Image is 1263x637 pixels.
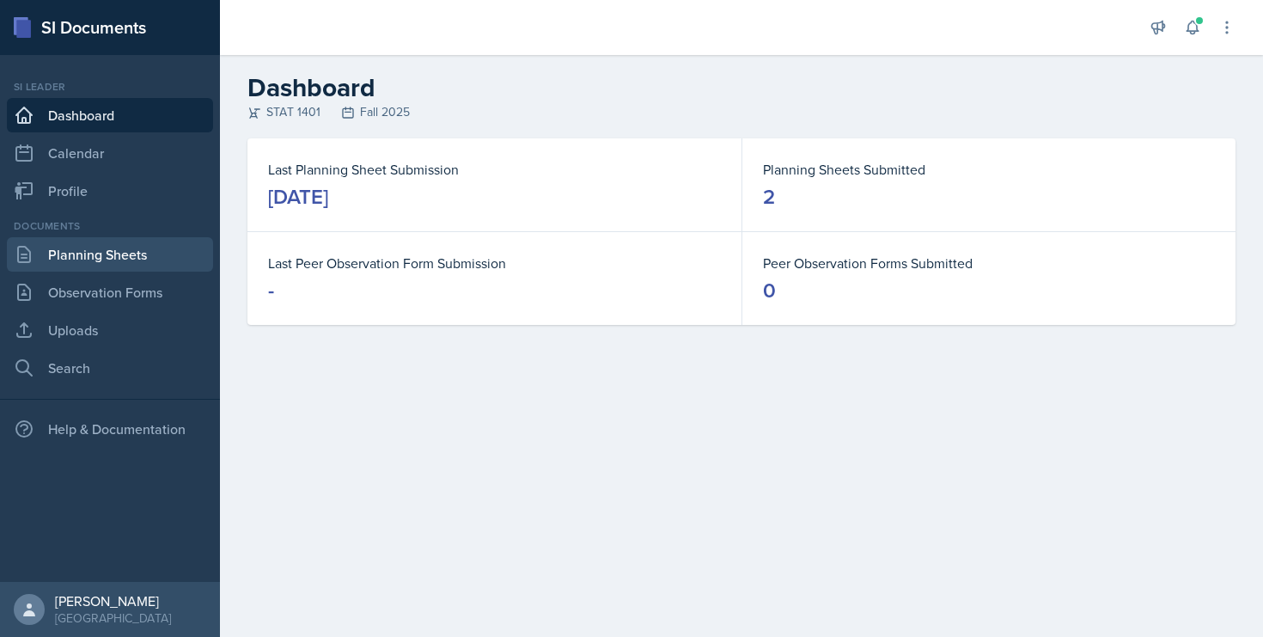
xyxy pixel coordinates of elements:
div: 2 [763,183,775,211]
dt: Last Peer Observation Form Submission [268,253,721,273]
a: Observation Forms [7,275,213,309]
a: Profile [7,174,213,208]
dt: Peer Observation Forms Submitted [763,253,1215,273]
div: Si leader [7,79,213,95]
a: Search [7,351,213,385]
a: Dashboard [7,98,213,132]
div: Documents [7,218,213,234]
div: Help & Documentation [7,412,213,446]
dt: Last Planning Sheet Submission [268,159,721,180]
div: - [268,277,274,304]
div: [GEOGRAPHIC_DATA] [55,609,171,627]
a: Uploads [7,313,213,347]
div: 0 [763,277,776,304]
a: Calendar [7,136,213,170]
div: [PERSON_NAME] [55,592,171,609]
dt: Planning Sheets Submitted [763,159,1215,180]
a: Planning Sheets [7,237,213,272]
div: [DATE] [268,183,328,211]
h2: Dashboard [247,72,1236,103]
div: STAT 1401 Fall 2025 [247,103,1236,121]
